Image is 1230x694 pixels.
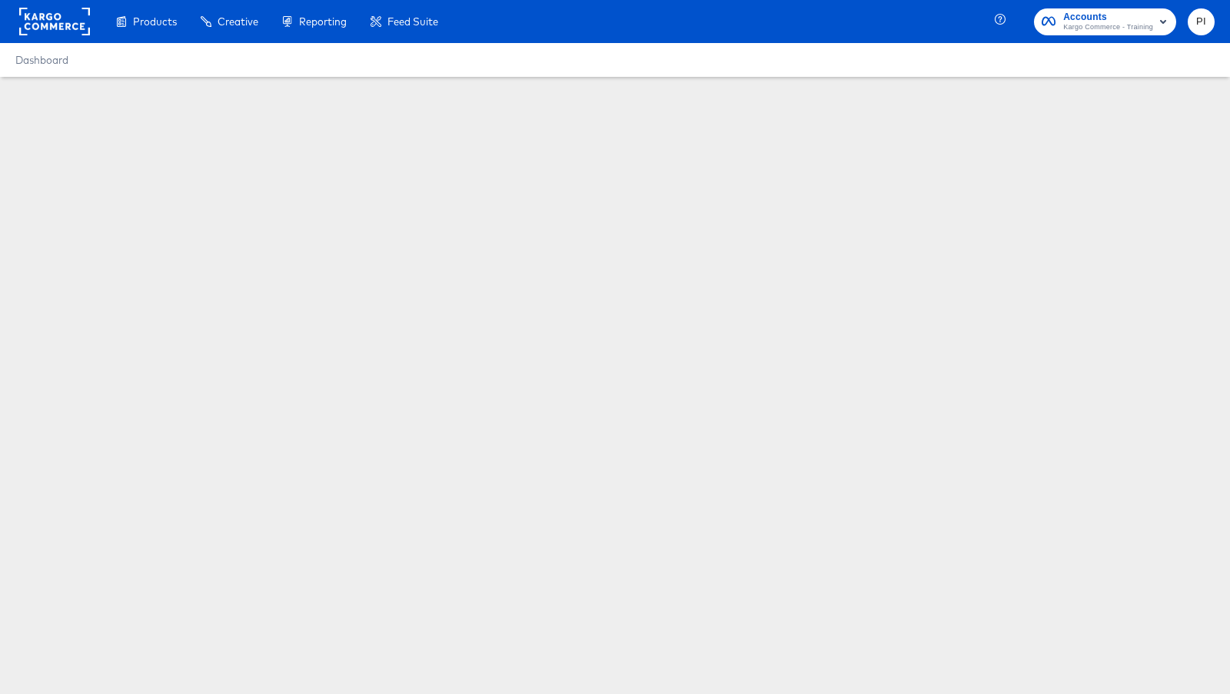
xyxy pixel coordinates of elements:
span: PI [1194,13,1208,31]
span: Kargo Commerce - Training [1063,22,1153,34]
button: AccountsKargo Commerce - Training [1034,8,1176,35]
span: Products [133,15,177,28]
span: Accounts [1063,9,1153,25]
button: PI [1188,8,1215,35]
a: Dashboard [15,54,68,66]
span: Reporting [299,15,347,28]
span: Creative [218,15,258,28]
span: Feed Suite [387,15,438,28]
